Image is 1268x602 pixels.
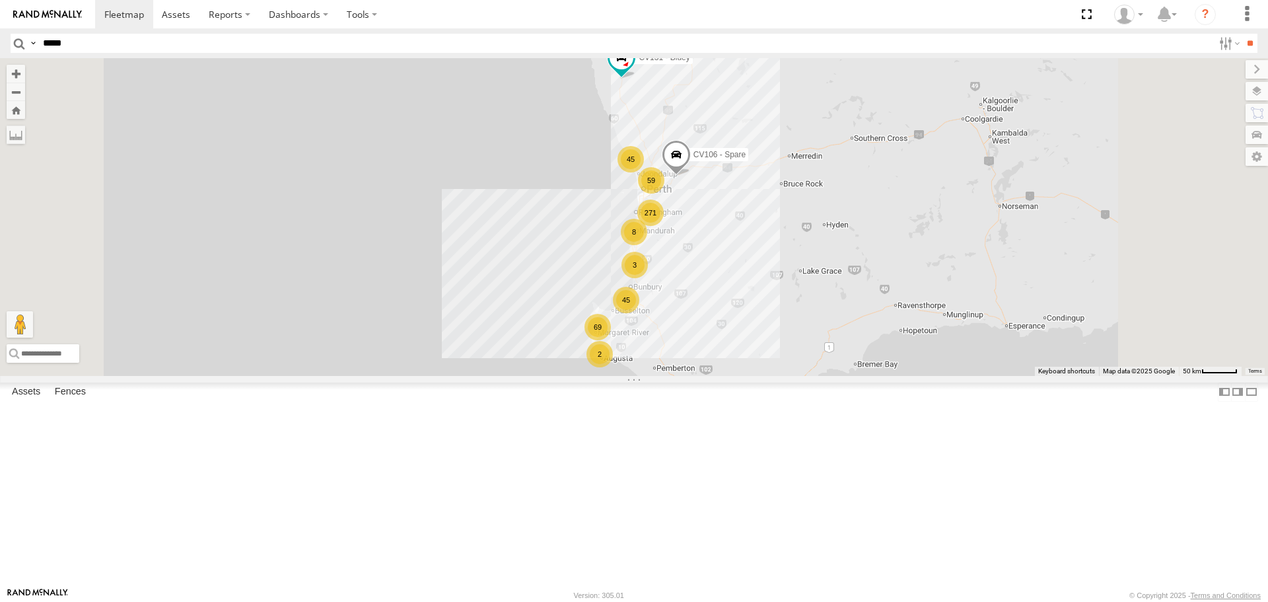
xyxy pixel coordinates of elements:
div: 59 [638,167,664,194]
div: 45 [613,287,639,313]
label: Dock Summary Table to the Left [1218,383,1231,402]
div: 271 [637,200,664,226]
button: Zoom Home [7,101,25,119]
a: Visit our Website [7,589,68,602]
div: 3 [621,252,648,278]
button: Zoom in [7,65,25,83]
label: Fences [48,383,92,402]
span: CV106 - Spare [693,151,746,160]
div: Version: 305.01 [574,591,624,599]
i: ? [1195,4,1216,25]
span: 50 km [1183,367,1201,375]
button: Zoom out [7,83,25,101]
label: Assets [5,383,47,402]
label: Hide Summary Table [1245,383,1258,402]
label: Search Filter Options [1214,34,1242,53]
label: Search Query [28,34,38,53]
div: 2 [586,341,613,367]
div: 69 [584,314,611,340]
label: Dock Summary Table to the Right [1231,383,1244,402]
a: Terms [1248,368,1262,373]
a: Terms and Conditions [1191,591,1261,599]
button: Keyboard shortcuts [1038,367,1095,376]
label: Measure [7,126,25,144]
div: 45 [617,146,644,172]
div: © Copyright 2025 - [1129,591,1261,599]
button: Map scale: 50 km per 51 pixels [1179,367,1242,376]
button: Drag Pegman onto the map to open Street View [7,311,33,338]
label: Map Settings [1246,147,1268,166]
img: rand-logo.svg [13,10,82,19]
div: 8 [621,219,647,245]
span: Map data ©2025 Google [1103,367,1175,375]
div: Hayley Petersen [1109,5,1148,24]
